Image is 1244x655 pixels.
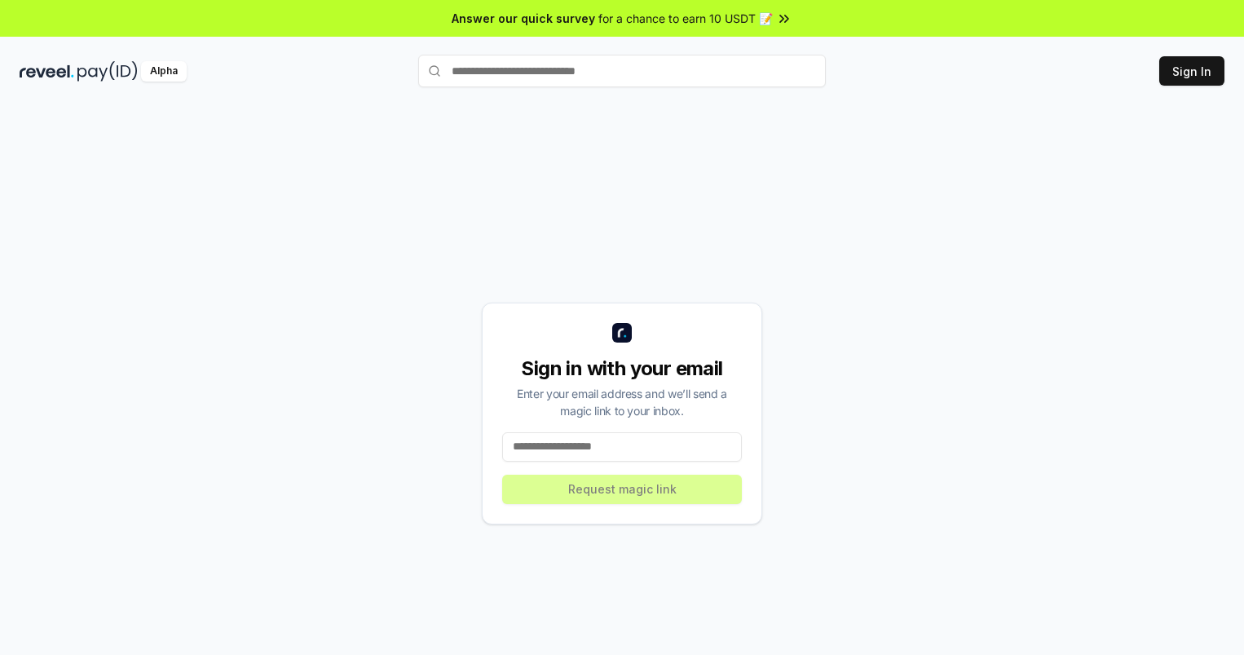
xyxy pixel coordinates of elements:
div: Sign in with your email [502,356,742,382]
img: reveel_dark [20,61,74,82]
div: Alpha [141,61,187,82]
span: for a chance to earn 10 USDT 📝 [598,10,773,27]
img: logo_small [612,323,632,343]
button: Sign In [1159,56,1224,86]
div: Enter your email address and we’ll send a magic link to your inbox. [502,385,742,419]
img: pay_id [77,61,138,82]
span: Answer our quick survey [452,10,595,27]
